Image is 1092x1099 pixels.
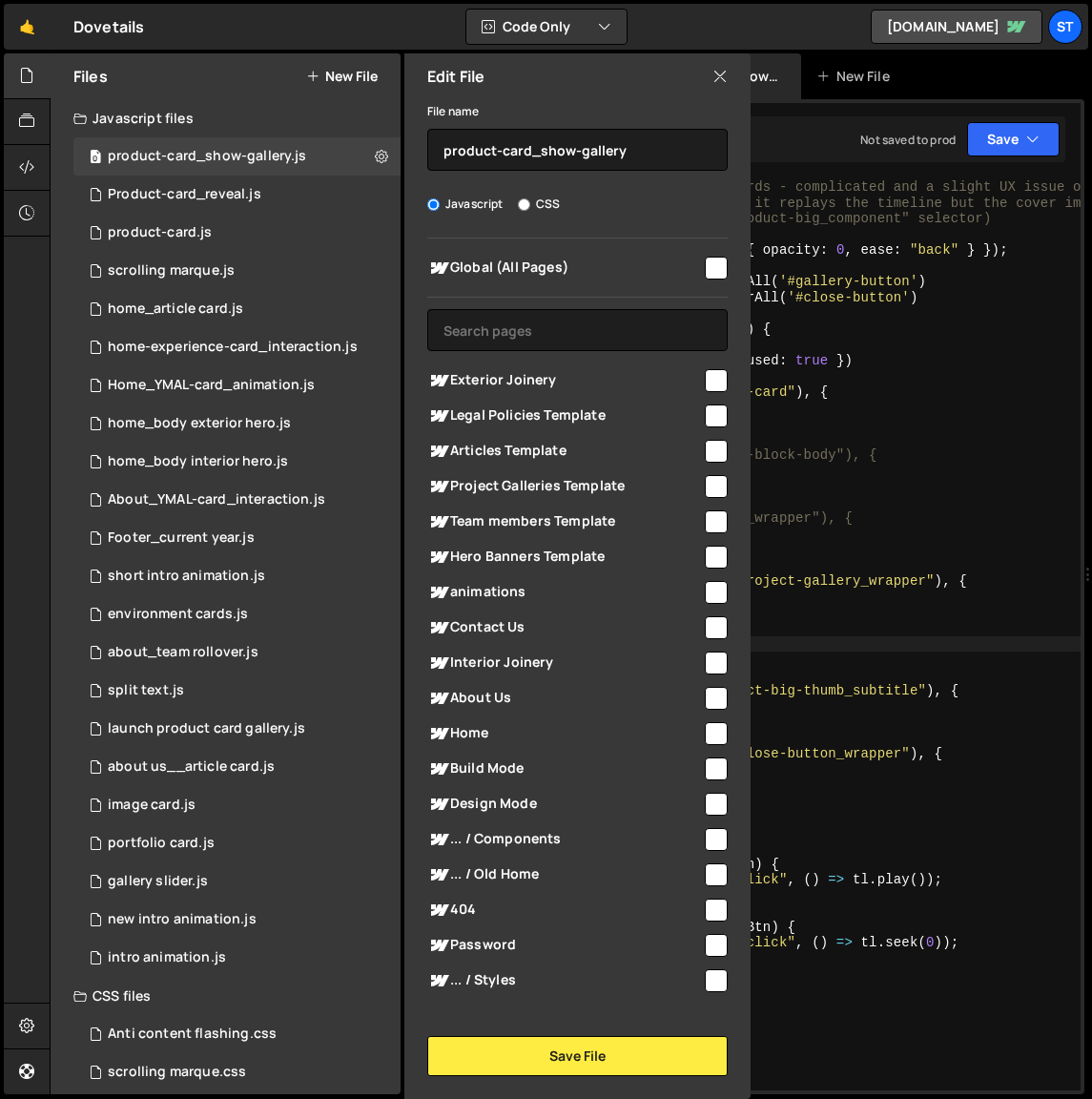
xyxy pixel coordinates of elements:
button: Save [967,122,1060,156]
span: Exterior Joinery [427,369,702,392]
a: 🤙 [4,4,51,50]
div: home-experience-card_interaction.js [108,339,358,356]
span: Legal Policies Template [427,404,702,427]
div: home_body exterior hero.js [108,415,291,432]
a: St [1048,10,1082,44]
div: 15113/46713.css [73,1053,401,1091]
span: Articles Template [427,440,702,463]
div: Dovetails [73,15,144,38]
div: scrolling marque.js [108,262,235,280]
span: About Us [427,687,702,710]
div: environment cards.js [108,606,248,623]
input: Search pages [427,309,728,351]
span: ... / Components [427,828,702,851]
div: about_team rollover.js [108,644,258,661]
button: Save File [427,1036,728,1076]
h2: Edit File [427,66,484,87]
div: image card.js [108,797,196,814]
div: product-card_show-gallery.js [108,148,306,165]
span: Project Galleries Template [427,475,702,498]
span: Contact Us [427,616,702,639]
div: 15113/39528.js [73,672,401,710]
div: 15113/39807.js [73,939,401,977]
div: Product-card_reveal.js [108,186,261,203]
span: ... / Styles [427,969,702,992]
div: CSS files [51,977,401,1015]
div: Javascript files [51,99,401,137]
div: 15113/43503.js [73,290,401,328]
input: CSS [518,198,530,211]
div: split text.js [108,682,184,699]
div: product-card.js [73,214,401,252]
div: 15113/41050.js [73,404,401,443]
div: Product-card_reveal.js [73,176,401,214]
input: Name [427,129,728,171]
span: 404 [427,899,702,922]
div: New File [816,67,896,86]
div: 15113/39517.js [73,786,401,824]
span: Password [427,934,702,957]
div: 15113/39545.js [73,443,401,481]
span: animations [427,581,702,604]
div: 15113/43395.js [73,557,401,595]
span: 0 [90,151,101,166]
input: Javascript [427,198,440,211]
button: Code Only [466,10,627,44]
div: About_YMAL-card_interaction.js [108,491,325,508]
div: 15113/41064.js [73,862,401,901]
button: New File [306,69,378,84]
a: [DOMAIN_NAME] [871,10,1042,44]
div: about us__article card.js [108,758,275,776]
div: 15113/46634.js [73,366,401,404]
span: Home [427,722,702,745]
span: Interior Joinery [427,652,702,674]
div: 15113/39522.js [73,595,401,633]
div: 15113/39521.js [73,328,401,366]
span: Hero Banners Template [427,546,702,569]
div: Anti content flashing.css [108,1026,277,1043]
small: 19 pages come from the Webflow API [490,1010,665,1024]
div: scrolling marque.css [108,1064,246,1081]
label: File name [427,102,479,121]
div: Not saved to prod [860,132,956,148]
span: Team members Template [427,510,702,533]
h2: Files [73,66,108,87]
div: portfolio card.js [108,835,215,852]
div: new intro animation.js [108,911,257,928]
div: short intro animation.js [108,568,265,585]
div: 15113/39563.js [73,824,401,862]
div: 15113/39520.js [73,748,401,786]
div: 15113/44504.css [73,1015,401,1053]
div: 15113/42276.js [73,710,401,748]
div: product-card.js [108,224,212,241]
div: Footer_current year.js [108,529,255,547]
div: gallery slider.js [108,873,208,890]
label: Javascript [427,195,504,214]
span: Design Mode [427,793,702,816]
div: home_body interior hero.js [108,453,288,470]
label: CSS [518,195,560,214]
div: 15113/43315.js [73,481,401,519]
div: 15113/40360.js [73,633,401,672]
div: intro animation.js [108,949,226,966]
div: 15113/43303.js [73,519,401,557]
span: Global (All Pages) [427,257,702,280]
span: ... / Old Home [427,863,702,886]
div: 15113/46712.js [73,252,401,290]
div: home_article card.js [108,301,243,318]
div: launch product card gallery.js [108,720,305,737]
span: Build Mode [427,757,702,780]
div: product-card_show-gallery.js [73,137,401,176]
div: Home_YMAL-card_animation.js [108,377,315,394]
div: 15113/42595.js [73,901,401,939]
